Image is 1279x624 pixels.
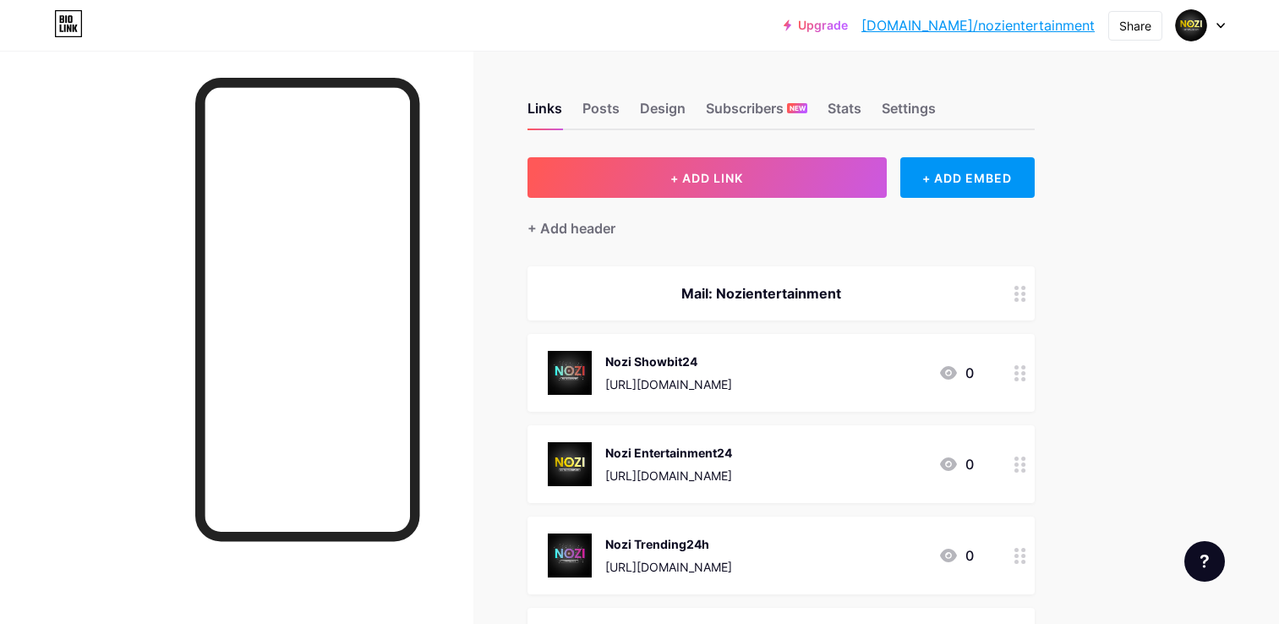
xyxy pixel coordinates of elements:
[605,444,732,462] div: Nozi Entertainment24
[582,98,620,129] div: Posts
[548,351,592,395] img: Nozi Showbit24
[527,218,615,238] div: + Add header
[790,103,806,113] span: NEW
[548,534,592,577] img: Nozi Trending24h
[605,558,732,576] div: [URL][DOMAIN_NAME]
[605,353,732,370] div: Nozi Showbit24
[548,283,974,304] div: Mail: Nozientertainment
[861,15,1095,36] a: [DOMAIN_NAME]/nozientertainment
[605,535,732,553] div: Nozi Trending24h
[527,157,887,198] button: + ADD LINK
[640,98,686,129] div: Design
[938,454,974,474] div: 0
[828,98,861,129] div: Stats
[882,98,936,129] div: Settings
[784,19,848,32] a: Upgrade
[900,157,1035,198] div: + ADD EMBED
[938,545,974,566] div: 0
[548,442,592,486] img: Nozi Entertainment24
[1175,9,1207,41] img: nozientertainment
[706,98,807,129] div: Subscribers
[670,171,743,185] span: + ADD LINK
[605,375,732,393] div: [URL][DOMAIN_NAME]
[605,467,732,484] div: [URL][DOMAIN_NAME]
[938,363,974,383] div: 0
[1119,17,1151,35] div: Share
[527,98,562,129] div: Links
